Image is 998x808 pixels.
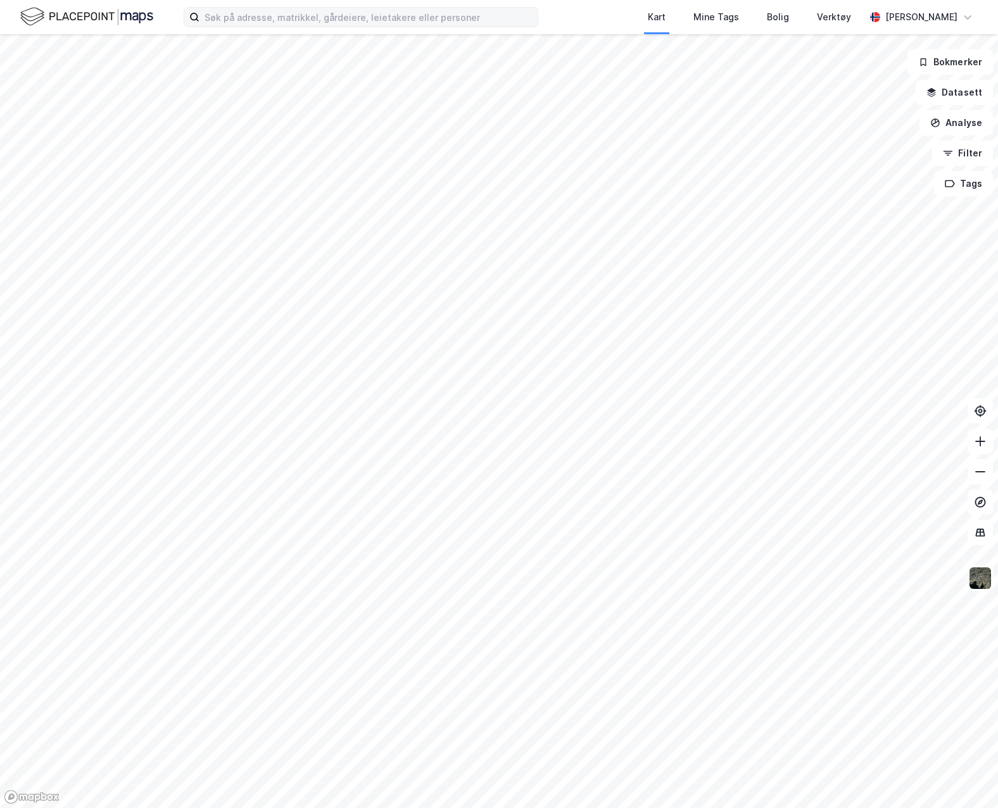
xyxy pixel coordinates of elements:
[20,6,153,28] img: logo.f888ab2527a4732fd821a326f86c7f29.svg
[907,49,993,75] button: Bokmerker
[919,110,993,136] button: Analyse
[648,9,666,25] div: Kart
[817,9,851,25] div: Verktøy
[693,9,739,25] div: Mine Tags
[932,141,993,166] button: Filter
[767,9,789,25] div: Bolig
[935,747,998,808] iframe: Chat Widget
[934,171,993,196] button: Tags
[885,9,957,25] div: [PERSON_NAME]
[968,566,992,590] img: 9k=
[916,80,993,105] button: Datasett
[199,8,538,27] input: Søk på adresse, matrikkel, gårdeiere, leietakere eller personer
[4,790,60,804] a: Mapbox homepage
